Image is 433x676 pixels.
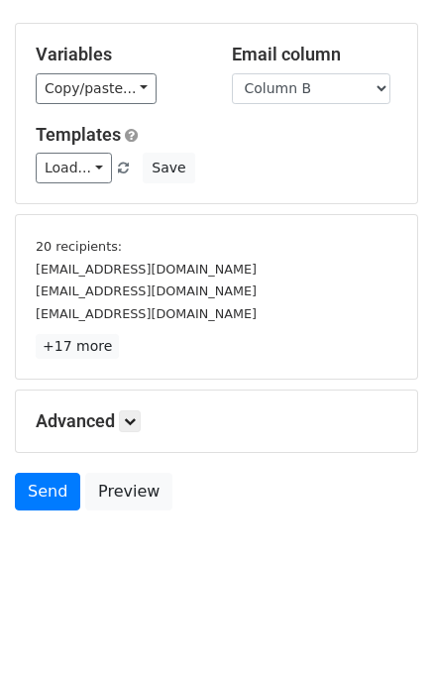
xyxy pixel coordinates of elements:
[36,262,257,277] small: [EMAIL_ADDRESS][DOMAIN_NAME]
[36,306,257,321] small: [EMAIL_ADDRESS][DOMAIN_NAME]
[36,73,157,104] a: Copy/paste...
[36,153,112,183] a: Load...
[85,473,172,510] a: Preview
[36,334,119,359] a: +17 more
[36,410,397,432] h5: Advanced
[15,473,80,510] a: Send
[334,581,433,676] iframe: Chat Widget
[36,239,122,254] small: 20 recipients:
[232,44,398,65] h5: Email column
[143,153,194,183] button: Save
[36,283,257,298] small: [EMAIL_ADDRESS][DOMAIN_NAME]
[36,44,202,65] h5: Variables
[36,124,121,145] a: Templates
